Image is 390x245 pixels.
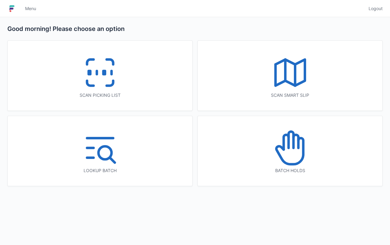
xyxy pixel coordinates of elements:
[365,3,383,14] a: Logout
[197,40,383,111] a: Scan smart slip
[7,4,17,13] img: logo-small.jpg
[7,24,383,33] h2: Good morning! Please choose an option
[210,168,370,174] div: Batch holds
[7,40,193,111] a: Scan picking list
[369,6,383,12] span: Logout
[7,116,193,186] a: Lookup batch
[210,92,370,98] div: Scan smart slip
[21,3,40,14] a: Menu
[197,116,383,186] a: Batch holds
[20,92,180,98] div: Scan picking list
[25,6,36,12] span: Menu
[20,168,180,174] div: Lookup batch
